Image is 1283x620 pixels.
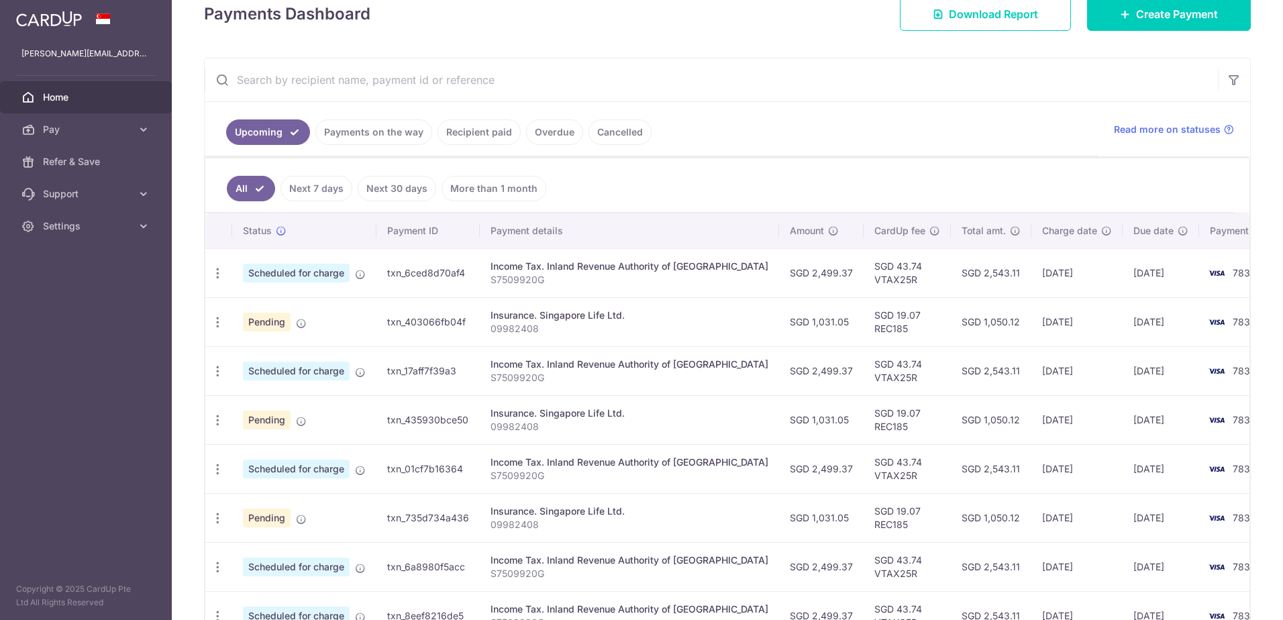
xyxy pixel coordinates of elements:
[243,411,291,429] span: Pending
[1203,363,1230,379] img: Bank Card
[1203,314,1230,330] img: Bank Card
[1136,6,1218,22] span: Create Payment
[16,11,82,27] img: CardUp
[874,224,925,238] span: CardUp fee
[949,6,1038,22] span: Download Report
[226,119,310,145] a: Upcoming
[243,313,291,331] span: Pending
[864,444,951,493] td: SGD 43.74 VTAX25R
[526,119,583,145] a: Overdue
[1123,493,1199,542] td: [DATE]
[1203,510,1230,526] img: Bank Card
[243,460,350,478] span: Scheduled for charge
[280,176,352,201] a: Next 7 days
[376,493,480,542] td: txn_735d734a436
[491,518,768,531] p: 09982408
[1233,512,1256,523] span: 7834
[204,2,370,26] h4: Payments Dashboard
[491,322,768,335] p: 09982408
[491,505,768,518] div: Insurance. Singapore Life Ltd.
[951,297,1031,346] td: SGD 1,050.12
[21,47,150,60] p: [PERSON_NAME][EMAIL_ADDRESS][DOMAIN_NAME]
[491,554,768,567] div: Income Tax. Inland Revenue Authority of [GEOGRAPHIC_DATA]
[30,9,58,21] span: Help
[1233,414,1256,425] span: 7834
[376,444,480,493] td: txn_01cf7b16364
[243,558,350,576] span: Scheduled for charge
[243,264,350,282] span: Scheduled for charge
[779,493,864,542] td: SGD 1,031.05
[951,542,1031,591] td: SGD 2,543.11
[951,248,1031,297] td: SGD 2,543.11
[1233,365,1256,376] span: 7834
[358,176,436,201] a: Next 30 days
[376,297,480,346] td: txn_403066fb04f
[376,346,480,395] td: txn_17aff7f39a3
[1233,267,1256,278] span: 7834
[442,176,546,201] a: More than 1 month
[1133,224,1174,238] span: Due date
[1031,493,1123,542] td: [DATE]
[43,123,132,136] span: Pay
[864,542,951,591] td: SGD 43.74 VTAX25R
[864,493,951,542] td: SGD 19.07 REC185
[491,273,768,287] p: S7509920G
[1123,542,1199,591] td: [DATE]
[951,395,1031,444] td: SGD 1,050.12
[376,395,480,444] td: txn_435930bce50
[43,155,132,168] span: Refer & Save
[1203,412,1230,428] img: Bank Card
[243,224,272,238] span: Status
[376,542,480,591] td: txn_6a8980f5acc
[779,297,864,346] td: SGD 1,031.05
[864,346,951,395] td: SGD 43.74 VTAX25R
[43,219,132,233] span: Settings
[205,58,1218,101] input: Search by recipient name, payment id or reference
[779,542,864,591] td: SGD 2,499.37
[376,213,480,248] th: Payment ID
[962,224,1006,238] span: Total amt.
[227,176,275,201] a: All
[376,248,480,297] td: txn_6ced8d70af4
[864,297,951,346] td: SGD 19.07 REC185
[491,567,768,580] p: S7509920G
[1031,444,1123,493] td: [DATE]
[438,119,521,145] a: Recipient paid
[1123,346,1199,395] td: [DATE]
[1203,559,1230,575] img: Bank Card
[588,119,652,145] a: Cancelled
[1031,542,1123,591] td: [DATE]
[951,493,1031,542] td: SGD 1,050.12
[491,309,768,322] div: Insurance. Singapore Life Ltd.
[491,456,768,469] div: Income Tax. Inland Revenue Authority of [GEOGRAPHIC_DATA]
[1031,346,1123,395] td: [DATE]
[1123,248,1199,297] td: [DATE]
[1233,316,1256,327] span: 7834
[243,509,291,527] span: Pending
[790,224,824,238] span: Amount
[491,420,768,433] p: 09982408
[1031,248,1123,297] td: [DATE]
[491,469,768,482] p: S7509920G
[491,260,768,273] div: Income Tax. Inland Revenue Authority of [GEOGRAPHIC_DATA]
[779,444,864,493] td: SGD 2,499.37
[864,248,951,297] td: SGD 43.74 VTAX25R
[1233,463,1256,474] span: 7834
[1203,265,1230,281] img: Bank Card
[43,91,132,104] span: Home
[1233,561,1256,572] span: 7834
[1114,123,1234,136] a: Read more on statuses
[491,407,768,420] div: Insurance. Singapore Life Ltd.
[491,371,768,384] p: S7509920G
[779,248,864,297] td: SGD 2,499.37
[480,213,779,248] th: Payment details
[491,358,768,371] div: Income Tax. Inland Revenue Authority of [GEOGRAPHIC_DATA]
[1123,395,1199,444] td: [DATE]
[243,362,350,380] span: Scheduled for charge
[779,395,864,444] td: SGD 1,031.05
[1203,461,1230,477] img: Bank Card
[491,603,768,616] div: Income Tax. Inland Revenue Authority of [GEOGRAPHIC_DATA]
[1114,123,1221,136] span: Read more on statuses
[951,346,1031,395] td: SGD 2,543.11
[1123,444,1199,493] td: [DATE]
